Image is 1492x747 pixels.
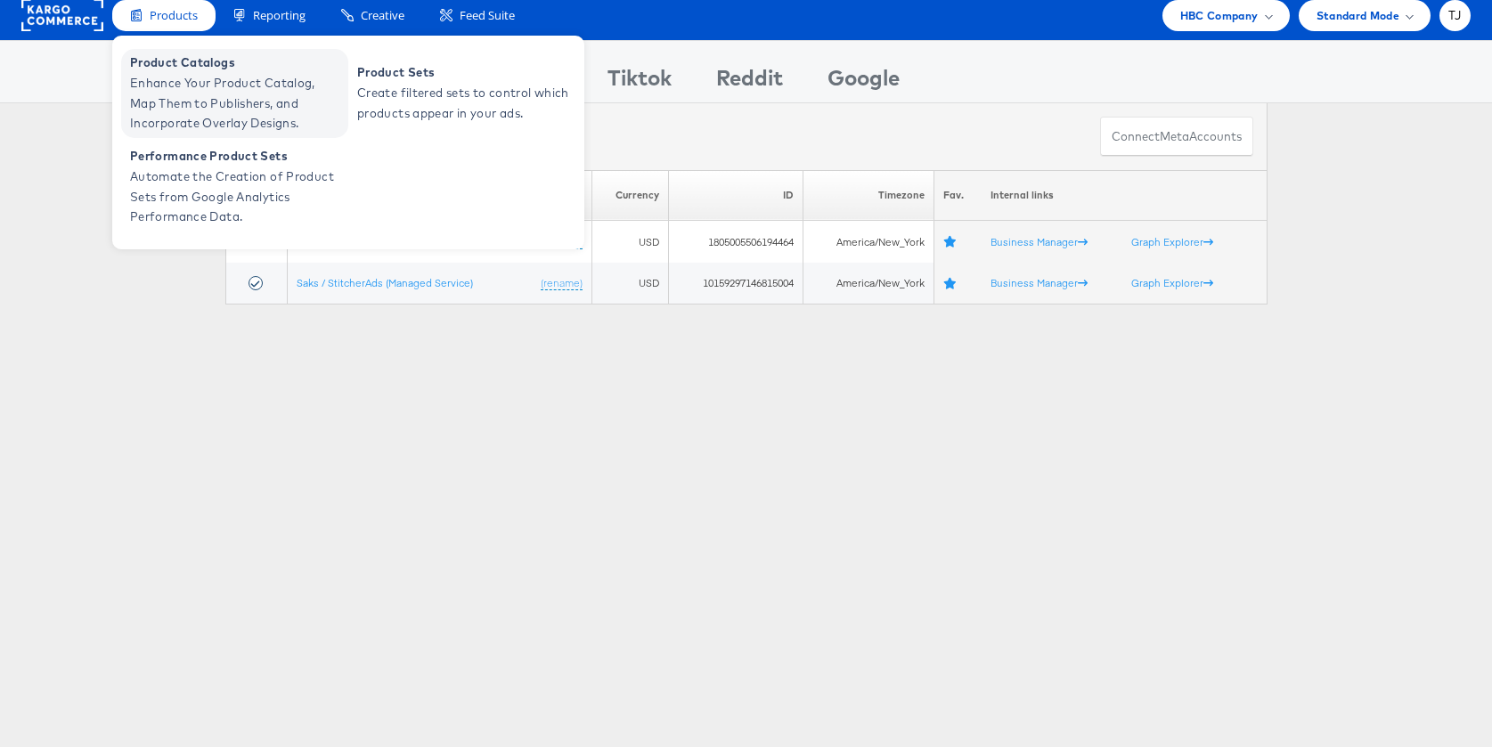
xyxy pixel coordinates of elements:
[348,49,575,138] a: Product Sets Create filtered sets to control which products appear in your ads.
[803,170,934,221] th: Timezone
[803,221,934,263] td: America/New_York
[716,62,783,102] div: Reddit
[253,7,306,24] span: Reporting
[668,221,803,263] td: 1805005506194464
[150,7,198,24] span: Products
[541,276,583,291] a: (rename)
[1160,128,1189,145] span: meta
[668,170,803,221] th: ID
[592,221,669,263] td: USD
[1448,10,1462,21] span: TJ
[607,62,672,102] div: Tiktok
[1317,6,1399,25] span: Standard Mode
[592,263,669,304] td: USD
[121,49,348,138] a: Product Catalogs Enhance Your Product Catalog, Map Them to Publishers, and Incorporate Overlay De...
[357,83,571,124] span: Create filtered sets to control which products appear in your ads.
[828,62,900,102] div: Google
[460,7,515,24] span: Feed Suite
[297,276,473,289] a: Saks / StitcherAds (Managed Service)
[130,73,344,134] span: Enhance Your Product Catalog, Map Them to Publishers, and Incorporate Overlay Designs.
[1131,235,1213,248] a: Graph Explorer
[130,146,344,166] span: Performance Product Sets
[130,53,344,73] span: Product Catalogs
[1131,276,1213,289] a: Graph Explorer
[357,62,571,83] span: Product Sets
[991,235,1088,248] a: Business Manager
[668,263,803,304] td: 10159297146815004
[991,276,1088,289] a: Business Manager
[130,166,344,227] span: Automate the Creation of Product Sets from Google Analytics Performance Data.
[1180,6,1259,25] span: HBC Company
[592,170,669,221] th: Currency
[361,7,404,24] span: Creative
[803,263,934,304] td: America/New_York
[121,142,348,231] a: Performance Product Sets Automate the Creation of Product Sets from Google Analytics Performance ...
[1100,117,1253,157] button: ConnectmetaAccounts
